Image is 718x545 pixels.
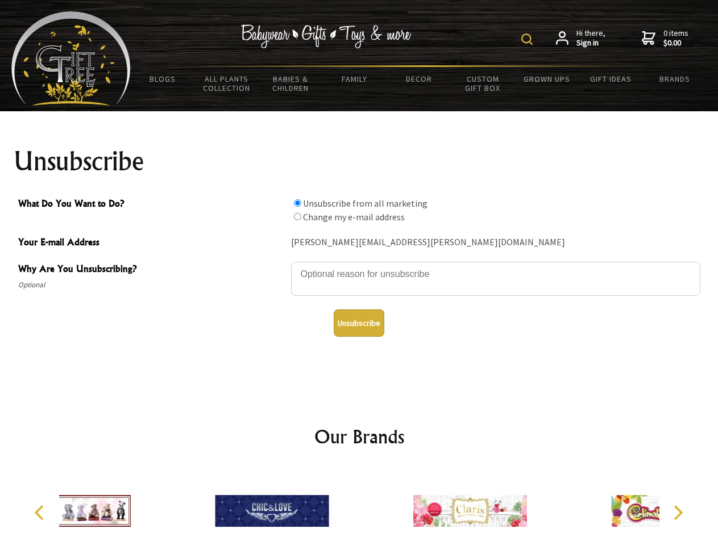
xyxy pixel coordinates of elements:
button: Previous [28,500,53,525]
input: What Do You Want to Do? [294,199,301,207]
span: Hi there, [576,28,605,48]
div: [PERSON_NAME][EMAIL_ADDRESS][PERSON_NAME][DOMAIN_NAME] [291,234,700,251]
a: Babies & Children [259,67,323,100]
label: Change my e-mail address [303,211,405,223]
span: Why Are You Unsubscribing? [18,262,285,278]
span: 0 items [663,28,688,48]
a: Custom Gift Box [451,67,515,100]
textarea: Why Are You Unsubscribing? [291,262,700,296]
img: product search [521,33,533,45]
h1: Unsubscribe [14,148,705,175]
span: Optional [18,278,285,292]
a: Brands [643,67,707,91]
h2: Our Brands [23,423,696,450]
span: Your E-mail Address [18,235,285,251]
a: 0 items$0.00 [642,28,688,48]
a: Grown Ups [514,67,579,91]
input: What Do You Want to Do? [294,213,301,220]
a: Family [323,67,387,91]
a: All Plants Collection [195,67,259,100]
a: Decor [387,67,451,91]
strong: $0.00 [663,38,688,48]
button: Unsubscribe [334,309,384,337]
img: Babywear - Gifts - Toys & more [241,24,412,48]
span: What Do You Want to Do? [18,196,285,213]
a: Gift Ideas [579,67,643,91]
img: Babyware - Gifts - Toys and more... [11,11,131,106]
a: BLOGS [131,67,195,91]
label: Unsubscribe from all marketing [303,198,428,209]
strong: Sign in [576,38,605,48]
a: Hi there,Sign in [556,28,605,48]
button: Next [665,500,690,525]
